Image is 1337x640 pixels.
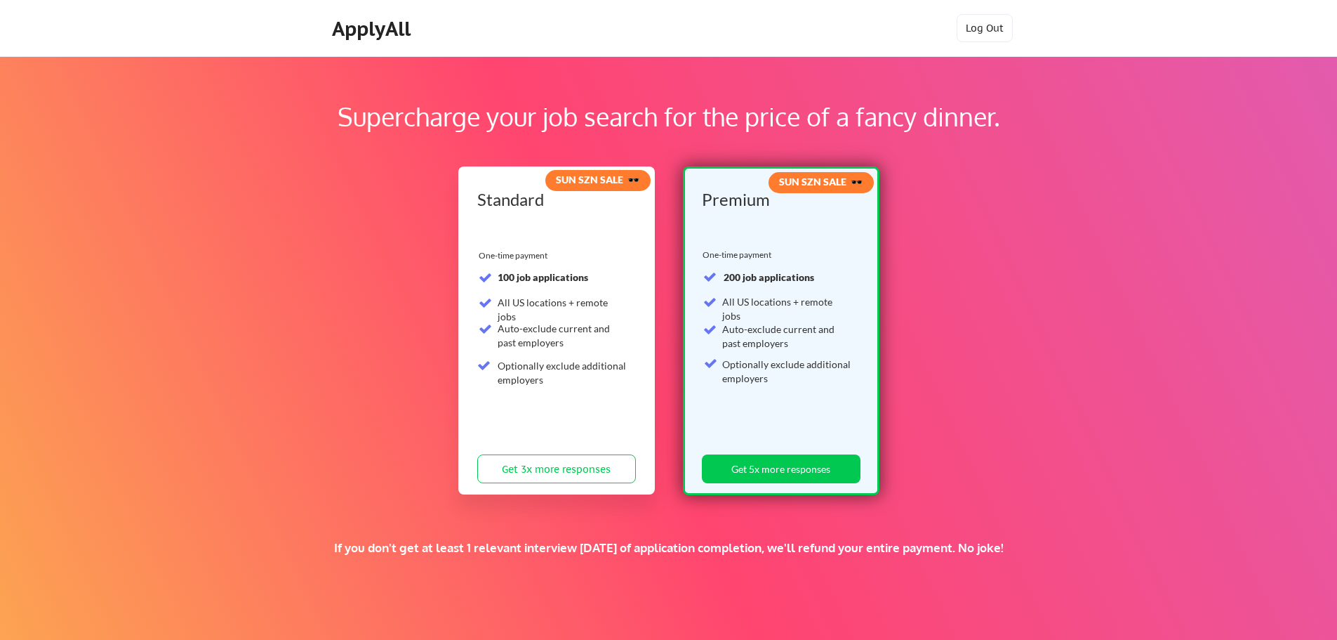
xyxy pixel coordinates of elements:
div: If you don't get at least 1 relevant interview [DATE] of application completion, we'll refund you... [244,540,1093,556]
div: Standard [477,191,631,208]
button: Get 5x more responses [702,455,860,483]
div: One-time payment [703,249,776,261]
strong: 100 job applications [498,271,588,283]
strong: SUN SZN SALE 🕶️ [556,174,639,185]
div: Auto-exclude current and past employers [498,322,627,349]
div: Optionally exclude additional employers [722,358,852,385]
div: Auto-exclude current and past employers [722,322,852,350]
div: Premium [702,191,856,208]
div: All US locations + remote jobs [722,295,852,322]
div: All US locations + remote jobs [498,296,627,323]
div: One-time payment [479,250,552,261]
strong: SUN SZN SALE 🕶️ [779,176,863,188]
div: Optionally exclude additional employers [498,359,627,386]
button: Get 3x more responses [477,455,636,483]
div: Supercharge your job search for the price of a fancy dinner. [90,98,1247,136]
strong: 200 job applications [724,271,814,283]
button: Log Out [957,14,1013,42]
div: ApplyAll [332,17,415,41]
